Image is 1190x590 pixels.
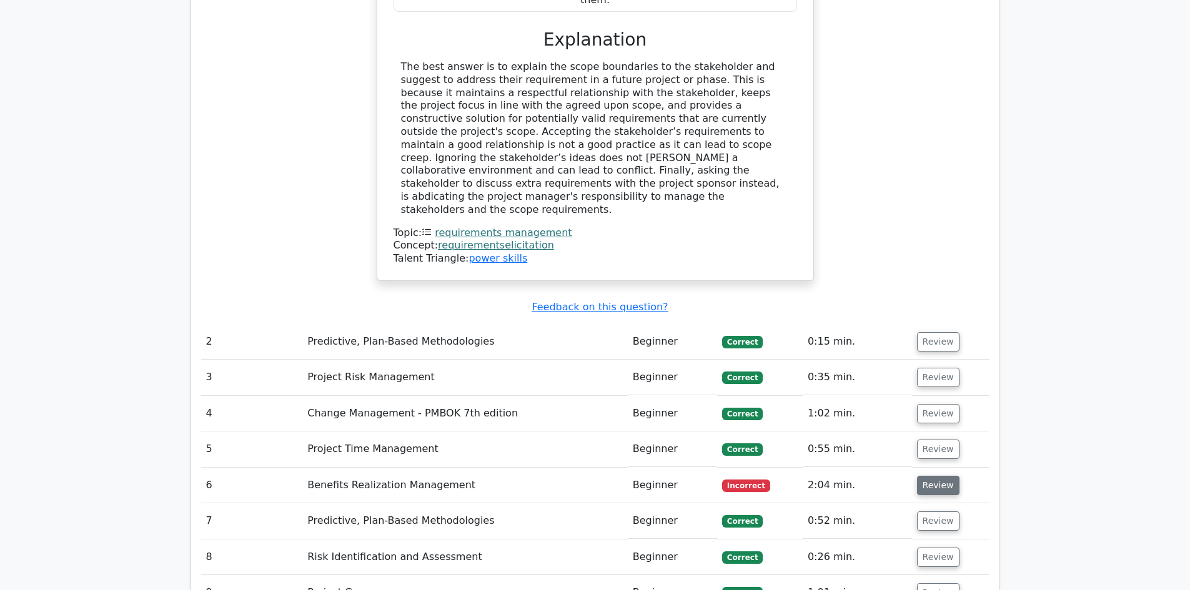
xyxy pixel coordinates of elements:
td: 2:04 min. [803,468,912,503]
td: 7 [201,503,303,539]
td: Project Time Management [302,431,628,467]
td: 0:15 min. [803,324,912,360]
td: Beginner [628,503,717,539]
td: Beginner [628,539,717,575]
td: Change Management - PMBOK 7th edition [302,396,628,431]
span: Incorrect [722,479,770,492]
td: Beginner [628,468,717,503]
td: Benefits Realization Management [302,468,628,503]
td: Beginner [628,360,717,395]
td: Project Risk Management [302,360,628,395]
span: Correct [722,515,763,528]
td: Beginner [628,324,717,360]
td: Beginner [628,396,717,431]
h3: Explanation [401,29,790,51]
div: Topic: [394,227,797,240]
td: Predictive, Plan-Based Methodologies [302,324,628,360]
button: Review [917,368,959,387]
td: Beginner [628,431,717,467]
td: 4 [201,396,303,431]
td: 1:02 min. [803,396,912,431]
td: 8 [201,539,303,575]
button: Review [917,476,959,495]
div: The best answer is to explain the scope boundaries to the stakeholder and suggest to address thei... [401,61,790,217]
td: 5 [201,431,303,467]
td: 3 [201,360,303,395]
td: Predictive, Plan-Based Methodologies [302,503,628,539]
div: Talent Triangle: [394,227,797,265]
span: Correct [722,443,763,456]
td: 0:52 min. [803,503,912,539]
td: 0:26 min. [803,539,912,575]
a: requirementselicitation [438,239,554,251]
td: 6 [201,468,303,503]
td: 0:55 min. [803,431,912,467]
span: Correct [722,371,763,384]
button: Review [917,404,959,423]
button: Review [917,548,959,567]
span: Correct [722,336,763,348]
td: Risk Identification and Assessment [302,539,628,575]
span: Correct [722,551,763,564]
a: Feedback on this question? [532,301,668,313]
td: 0:35 min. [803,360,912,395]
button: Review [917,332,959,352]
button: Review [917,440,959,459]
span: Correct [722,408,763,420]
a: requirements management [435,227,572,238]
button: Review [917,511,959,531]
div: Concept: [394,239,797,252]
td: 2 [201,324,303,360]
a: power skills [469,252,527,264]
